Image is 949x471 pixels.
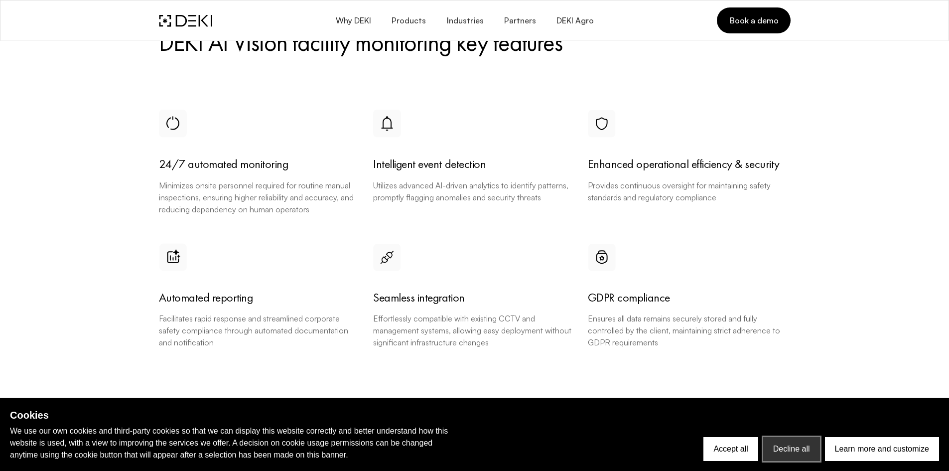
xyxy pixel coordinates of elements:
h4: GDPR compliance [588,291,791,305]
span: Partners [504,16,536,25]
h2: Cookies [10,408,458,423]
h4: Intelligent event detection [373,157,576,171]
p: Facilitates rapid response and streamlined corporate safety compliance through automated document... [159,313,362,348]
button: Accept all [703,437,758,461]
span: Industries [446,16,483,25]
p: Provides continuous oversight for maintaining safety standards and regulatory compliance [588,179,791,203]
p: Ensures all data remains securely stored and fully controlled by the client, maintaining strict a... [588,313,791,348]
span: Products [391,16,426,25]
h4: Enhanced operational efficiency & security [588,157,791,171]
h4: Automated reporting [159,291,362,305]
p: We use our own cookies and third-party cookies so that we can display this website correctly and ... [10,425,458,461]
img: Local data processing [159,110,187,138]
img: Seamless integration, maximum security [588,243,616,271]
img: DEKI Logo [159,14,212,27]
button: Industries [436,9,493,32]
a: DEKI Agro [546,9,604,32]
button: Decline all [763,437,820,461]
button: Learn more and customize [825,437,939,461]
h4: Seamless integration [373,291,576,305]
a: Book a demo [717,7,790,33]
h4: 24/7 automated monitoring [159,157,362,171]
p: Utilizes advanced AI-driven analytics to identify patterns, promptly flagging anomalies and secur... [373,179,576,203]
img: Advanced threat protection [159,243,187,271]
h3: DEKI AI Vision facility monitoring key features [159,28,630,58]
button: Why DEKI [325,9,381,32]
span: Book a demo [729,15,778,26]
p: Minimizes onsite personnel required for routine manual inspections, ensuring higher reliability a... [159,179,362,215]
img: Compliance ready [588,110,616,138]
button: Products [381,9,436,32]
img: End-to-End encryption [373,110,401,138]
img: Seamless integration, maximum security [373,243,401,271]
a: Partners [494,9,546,32]
span: DEKI Agro [556,16,594,25]
span: Why DEKI [335,16,371,25]
p: Effortlessly compatible with existing CCTV and management systems, allowing easy deployment witho... [373,313,576,348]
